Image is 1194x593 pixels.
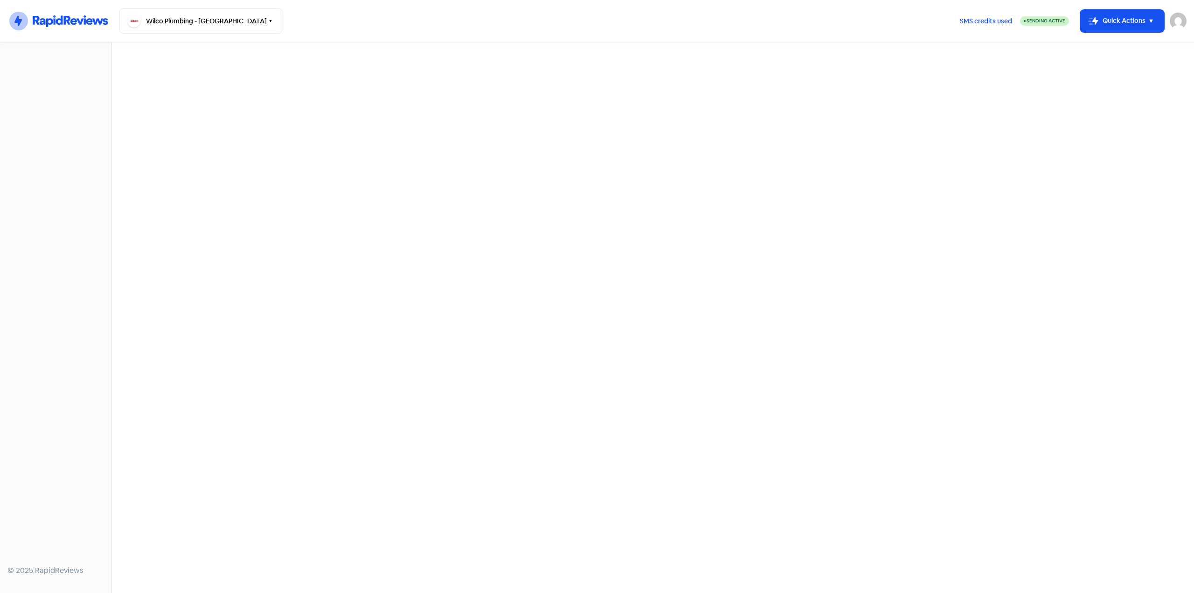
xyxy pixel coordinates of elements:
span: SMS credits used [960,16,1012,26]
button: Quick Actions [1080,10,1164,32]
a: SMS credits used [952,15,1020,25]
div: © 2025 RapidReviews [7,565,104,576]
button: Wilco Plumbing - [GEOGRAPHIC_DATA] [119,8,282,34]
a: Sending Active [1020,15,1069,27]
img: User [1170,13,1187,29]
span: Sending Active [1027,18,1065,24]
